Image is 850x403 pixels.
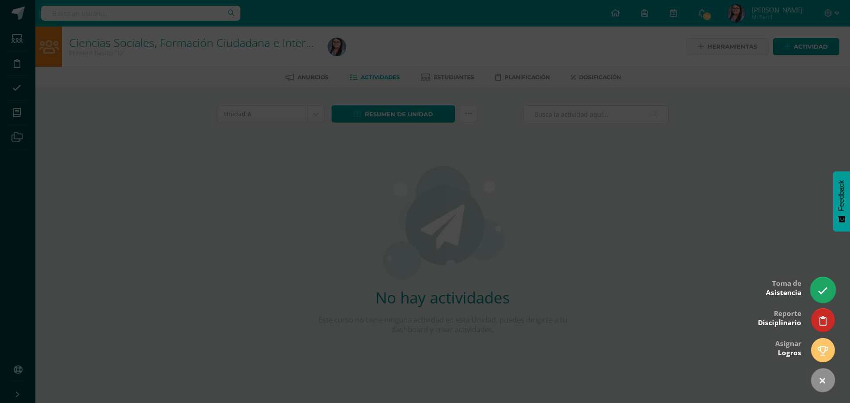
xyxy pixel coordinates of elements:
[766,273,801,302] div: Toma de
[775,333,801,362] div: Asignar
[833,171,850,231] button: Feedback - Mostrar encuesta
[838,180,846,211] span: Feedback
[758,318,801,327] span: Disciplinario
[758,303,801,332] div: Reporte
[778,348,801,357] span: Logros
[766,288,801,297] span: Asistencia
